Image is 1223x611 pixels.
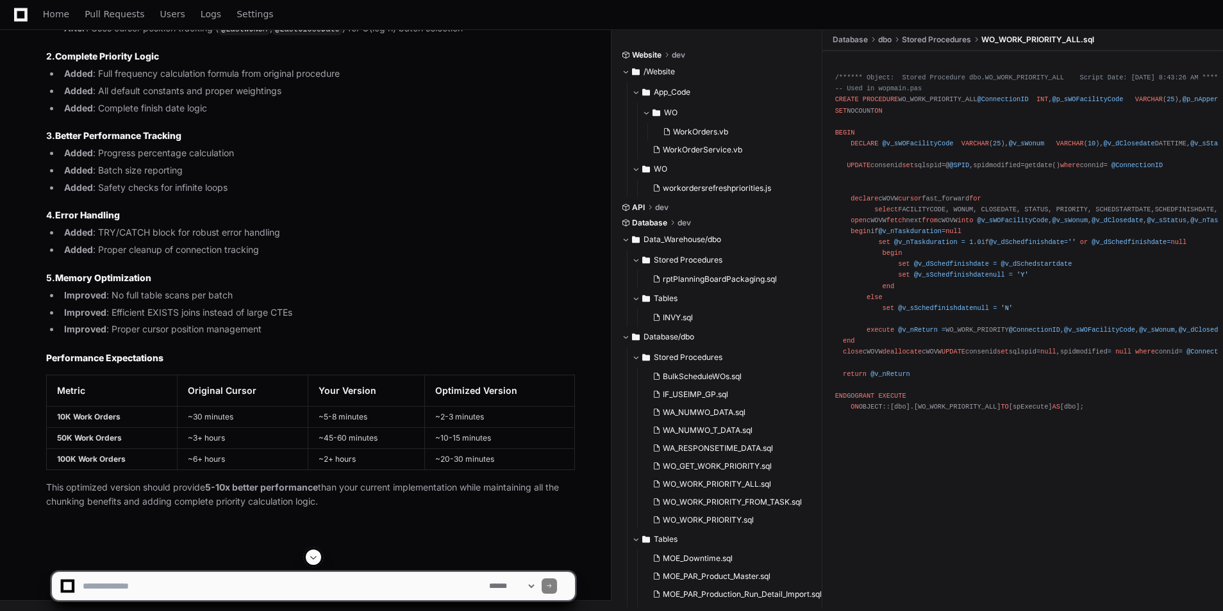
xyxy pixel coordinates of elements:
span: 25 [993,140,1001,147]
span: end [883,282,894,290]
button: Stored Procedures [632,250,813,270]
strong: Added [64,227,93,238]
span: END [835,392,847,400]
span: ON [851,403,858,411]
button: WO_WORK_PRIORITY_ALL.sql [647,475,815,493]
span: WO_GET_WORK_PRIORITY.sql [663,461,772,471]
span: = [1167,238,1170,246]
span: Website [632,50,661,60]
span: = [1064,238,1068,246]
span: Stored Procedures [902,35,971,45]
h3: 3. [46,129,575,142]
svg: Directory [632,329,640,345]
span: dev [672,50,685,60]
td: ~3+ hours [177,427,308,448]
span: open [851,216,867,224]
span: = [961,238,965,246]
span: Logs [201,10,221,18]
span: WA_NUMWO_T_DATA.sql [663,425,753,436]
strong: Error Handling [55,209,120,220]
button: IF_USEIMP_GP.sql [647,386,815,403]
td: ~2+ hours [308,448,424,469]
strong: Improved [64,307,106,318]
svg: Directory [642,350,650,365]
button: WorkOrders.vb [658,123,805,141]
li: : All default constants and proper weightings [60,84,575,99]
strong: Added [64,102,93,113]
span: 10 [1088,140,1095,147]
h3: 5. [46,272,575,284]
strong: Memory Optimization [55,272,151,283]
li: : Proper cleanup of connection tracking [60,243,575,257]
strong: Improved [64,289,106,300]
span: set [878,238,890,246]
span: = [1009,271,1013,279]
strong: Added [64,165,93,175]
span: WO_WORK_PRIORITY.sql [663,515,754,525]
span: Tables [654,293,678,304]
svg: Directory [642,291,650,306]
button: Data_Warehouse/dbo [622,229,813,250]
strong: Performance Expectations [46,352,163,363]
span: from [922,216,938,224]
span: Home [43,10,69,18]
td: ~5-8 minutes [308,406,424,427]
span: null [945,227,961,235]
span: workordersrefreshpriorities.js [663,183,771,193]
span: null [1170,238,1186,246]
button: WA_RESPONSETIME_DATA.sql [647,439,815,457]
span: INT [1036,95,1048,103]
span: @v_sWonum [1052,216,1088,224]
li: : Complete finish date logic [60,101,575,116]
span: BEGIN [835,129,855,136]
span: PROCEDURE [863,95,898,103]
span: @v_dSchedfinishdate [914,260,989,268]
span: rptPlanningBoardPackaging.sql [663,274,777,284]
span: = [1020,161,1024,169]
button: /Website [622,61,813,82]
span: dev [678,218,691,228]
span: @v_dClosedate [1092,216,1143,224]
span: @v_dSchedstartdate [1001,260,1072,268]
span: @ConnectionID [1009,326,1060,334]
span: = [1108,348,1111,355]
button: Stored Procedures [632,347,823,368]
span: @v_nTaskduration [878,227,942,235]
button: WA_NUMWO_DATA.sql [647,403,815,421]
span: -- Used in wopmain.pas [835,85,922,92]
th: Original Cursor [177,375,308,406]
span: 'N' [1001,304,1012,312]
span: where [1135,348,1155,355]
span: set [898,260,910,268]
span: 1.0 [969,238,981,246]
span: TO [1001,403,1008,411]
span: @v_sSchedfinishdatenull [898,304,989,312]
span: INVY.sql [663,313,693,323]
span: Stored Procedures [654,255,722,265]
button: rptPlanningBoardPackaging.sql [647,270,805,288]
strong: Added [64,182,93,193]
span: BulkScheduleWOs.sql [663,371,742,382]
button: INVY.sql [647,309,805,327]
span: = [993,260,997,268]
span: deallocate [883,348,922,355]
strong: After [64,22,86,33]
span: @v_sWonum [1139,326,1174,334]
svg: Directory [642,532,650,547]
span: dev [655,202,669,213]
li: : Progress percentage calculation [60,146,575,161]
span: = [1036,348,1040,355]
span: fetch [886,216,906,224]
span: else [867,293,883,301]
span: set [898,271,910,279]
span: null [1040,348,1056,355]
strong: Added [64,147,93,158]
span: WA_RESPONSETIME_DATA.sql [663,443,773,453]
span: CREATE [835,95,859,103]
span: @v_sWOFacilityCode [978,216,1049,224]
span: Users [160,10,185,18]
span: App_Code [654,87,690,97]
button: Tables [632,288,813,309]
span: close [843,348,863,355]
p: This optimized version should provide than your current implementation while maintaining all the ... [46,480,575,510]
